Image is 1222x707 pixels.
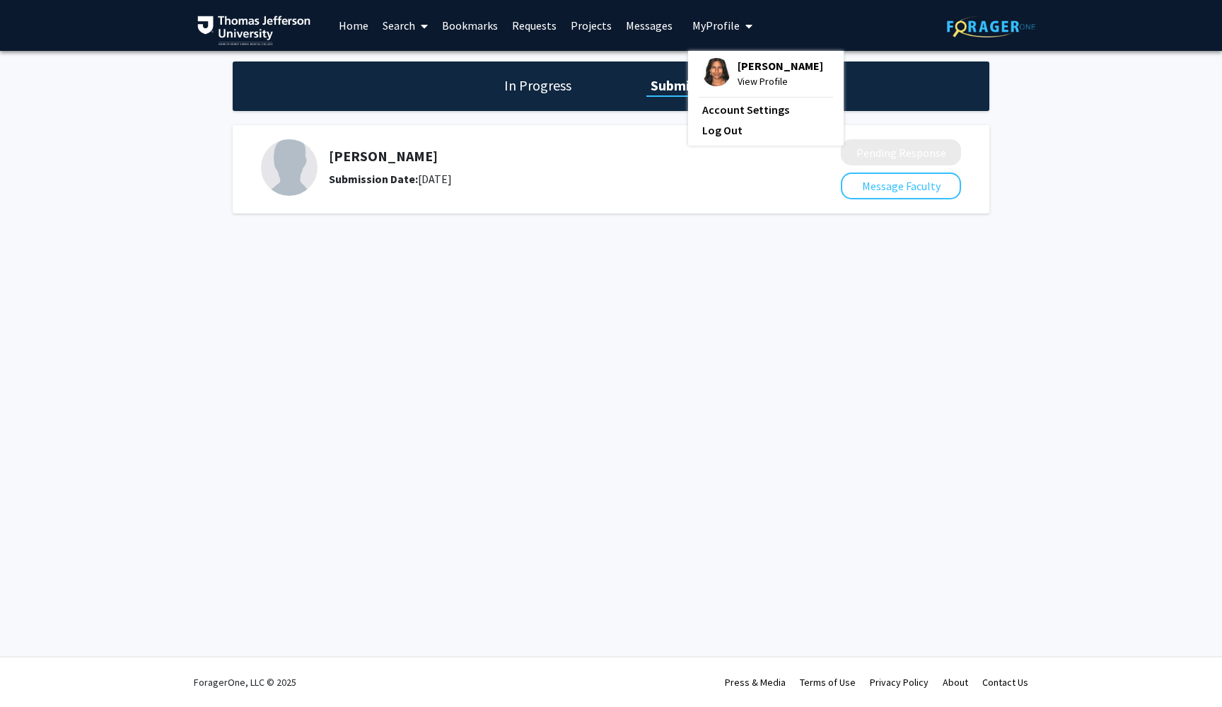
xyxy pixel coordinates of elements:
[505,1,564,50] a: Requests
[197,16,310,45] img: Thomas Jefferson University Logo
[376,1,435,50] a: Search
[500,76,576,95] h1: In Progress
[982,676,1028,689] a: Contact Us
[435,1,505,50] a: Bookmarks
[194,658,296,707] div: ForagerOne, LLC © 2025
[564,1,619,50] a: Projects
[943,676,968,689] a: About
[702,58,823,89] div: Profile Picture[PERSON_NAME]View Profile
[329,148,766,165] h5: [PERSON_NAME]
[329,172,418,186] b: Submission Date:
[738,58,823,74] span: [PERSON_NAME]
[692,18,740,33] span: My Profile
[725,676,786,689] a: Press & Media
[702,58,731,86] img: Profile Picture
[702,101,830,118] a: Account Settings
[800,676,856,689] a: Terms of Use
[841,139,961,165] button: Pending Response
[646,76,722,95] h1: Submitted
[870,676,929,689] a: Privacy Policy
[947,16,1035,37] img: ForagerOne Logo
[702,122,830,139] a: Log Out
[332,1,376,50] a: Home
[841,179,961,193] a: Message Faculty
[619,1,680,50] a: Messages
[261,139,318,196] img: Profile Picture
[738,74,823,89] span: View Profile
[11,643,60,696] iframe: Chat
[841,173,961,199] button: Message Faculty
[329,170,766,187] div: [DATE]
